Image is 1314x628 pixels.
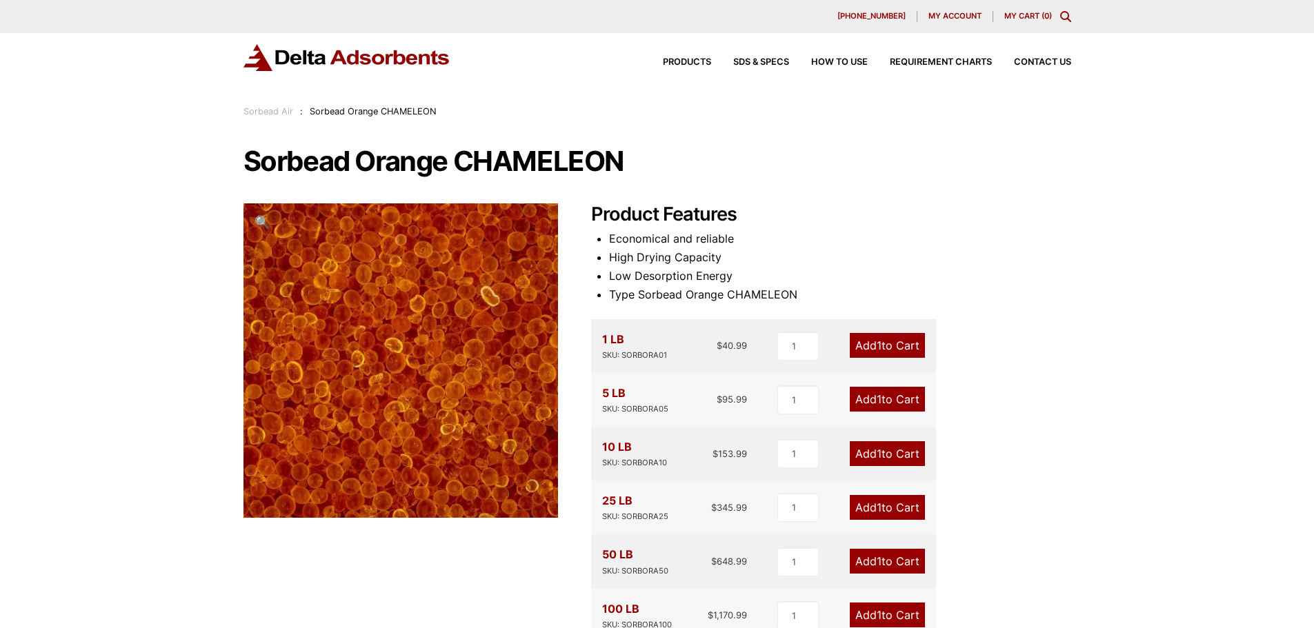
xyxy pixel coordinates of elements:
[811,58,868,67] span: How to Use
[609,248,1071,267] li: High Drying Capacity
[850,441,925,466] a: Add1to Cart
[717,394,747,405] bdi: 95.99
[717,340,722,351] span: $
[609,285,1071,304] li: Type Sorbead Orange CHAMELEON
[602,510,668,523] div: SKU: SORBORA25
[877,554,882,568] span: 1
[1044,11,1049,21] span: 0
[609,230,1071,248] li: Economical and reliable
[711,58,789,67] a: SDS & SPECS
[602,492,668,523] div: 25 LB
[713,448,747,459] bdi: 153.99
[663,58,711,67] span: Products
[877,338,882,352] span: 1
[917,11,993,22] a: My account
[877,500,882,514] span: 1
[850,602,925,627] a: Add1to Cart
[711,556,717,567] span: $
[713,448,718,459] span: $
[850,333,925,358] a: Add1to Cart
[850,495,925,520] a: Add1to Cart
[717,394,722,405] span: $
[850,387,925,412] a: Add1to Cart
[708,609,747,620] bdi: 1,170.99
[1014,58,1071,67] span: Contact Us
[602,349,667,362] div: SKU: SORBORA01
[310,106,437,117] span: Sorbead Orange CHAMELEON
[300,106,303,117] span: :
[602,456,667,469] div: SKU: SORBORA10
[255,214,270,230] span: 🔍
[609,267,1071,285] li: Low Desorption Energy
[733,58,789,67] span: SDS & SPECS
[711,502,717,513] span: $
[602,438,667,469] div: 10 LB
[877,447,882,460] span: 1
[850,549,925,574] a: Add1to Cart
[877,608,882,622] span: 1
[591,203,1071,226] h2: Product Features
[868,58,992,67] a: Requirement Charts
[243,147,1071,176] h1: Sorbead Orange CHAMELEON
[826,11,917,22] a: [PHONE_NUMBER]
[602,545,668,577] div: 50 LB
[928,12,982,20] span: My account
[1004,11,1052,21] a: My Cart (0)
[877,392,882,406] span: 1
[641,58,711,67] a: Products
[708,609,713,620] span: $
[992,58,1071,67] a: Contact Us
[711,502,747,513] bdi: 345.99
[711,556,747,567] bdi: 648.99
[243,203,281,241] a: View full-screen image gallery
[243,106,293,117] a: Sorbead Air
[602,403,668,416] div: SKU: SORBORA05
[602,330,667,362] div: 1 LB
[1060,11,1071,22] div: Toggle Modal Content
[243,44,450,71] img: Delta Adsorbents
[602,565,668,578] div: SKU: SORBORA50
[837,12,906,20] span: [PHONE_NUMBER]
[789,58,868,67] a: How to Use
[602,384,668,416] div: 5 LB
[717,340,747,351] bdi: 40.99
[890,58,992,67] span: Requirement Charts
